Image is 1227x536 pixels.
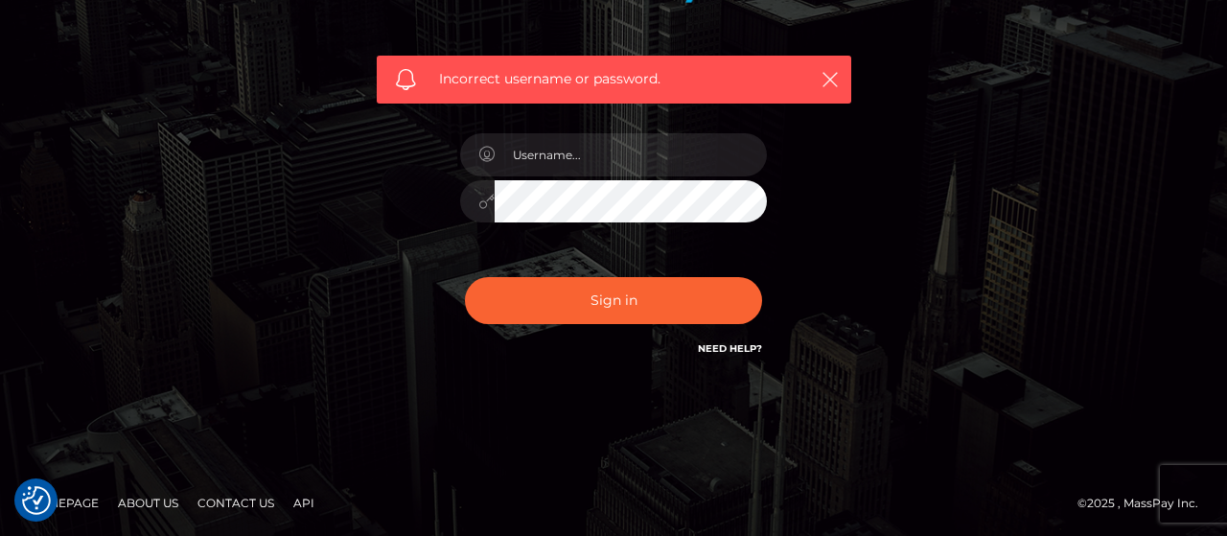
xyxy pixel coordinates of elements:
[495,133,767,176] input: Username...
[110,488,186,518] a: About Us
[190,488,282,518] a: Contact Us
[21,488,106,518] a: Homepage
[439,69,789,89] span: Incorrect username or password.
[286,488,322,518] a: API
[22,486,51,515] button: Consent Preferences
[1077,493,1213,514] div: © 2025 , MassPay Inc.
[465,277,762,324] button: Sign in
[698,342,762,355] a: Need Help?
[22,486,51,515] img: Revisit consent button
